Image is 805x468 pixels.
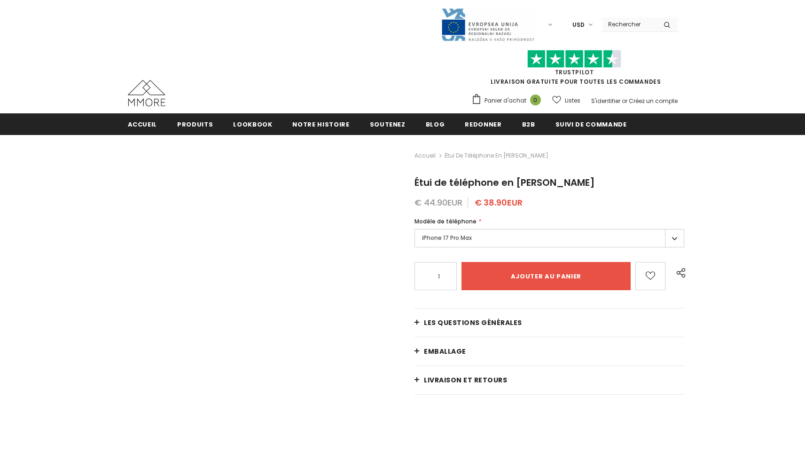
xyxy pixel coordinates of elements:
span: or [622,97,627,105]
span: soutenez [370,120,406,129]
input: Search Site [602,17,657,31]
a: Livraison et retours [414,366,684,394]
span: Listes [565,96,580,105]
img: Faites confiance aux étoiles pilotes [527,50,621,68]
a: TrustPilot [555,68,594,76]
span: Panier d'achat [485,96,526,105]
img: Javni Razpis [441,8,535,42]
a: B2B [522,113,535,135]
img: Cas MMORE [128,80,165,106]
span: Suivi de commande [555,120,627,129]
a: Javni Razpis [441,20,535,28]
span: EMBALLAGE [424,347,466,356]
span: Blog [426,120,445,129]
span: USD [572,20,585,30]
a: Listes [552,92,580,109]
a: Notre histoire [292,113,349,135]
a: Suivi de commande [555,113,627,135]
a: EMBALLAGE [414,337,684,365]
a: Panier d'achat 0 [471,94,546,108]
span: Redonner [465,120,501,129]
a: S'identifier [591,97,620,105]
span: 0 [530,95,541,105]
span: LIVRAISON GRATUITE POUR TOUTES LES COMMANDES [471,54,678,86]
span: Produits [177,120,213,129]
span: Livraison et retours [424,375,507,385]
a: Créez un compte [629,97,678,105]
a: Redonner [465,113,501,135]
span: B2B [522,120,535,129]
a: soutenez [370,113,406,135]
label: iPhone 17 Pro Max [414,229,684,247]
span: Les questions générales [424,318,522,327]
span: € 44.90EUR [414,197,462,208]
span: Étui de téléphone en [PERSON_NAME] [414,176,595,189]
span: € 38.90EUR [475,197,523,208]
a: Produits [177,113,213,135]
span: Modèle de téléphone [414,217,477,225]
span: Lookbook [233,120,272,129]
a: Accueil [128,113,157,135]
a: Accueil [414,150,436,161]
a: Lookbook [233,113,272,135]
span: Étui de téléphone en [PERSON_NAME] [445,150,548,161]
span: Notre histoire [292,120,349,129]
span: Accueil [128,120,157,129]
input: Ajouter au panier [461,262,630,290]
a: Les questions générales [414,309,684,337]
a: Blog [426,113,445,135]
